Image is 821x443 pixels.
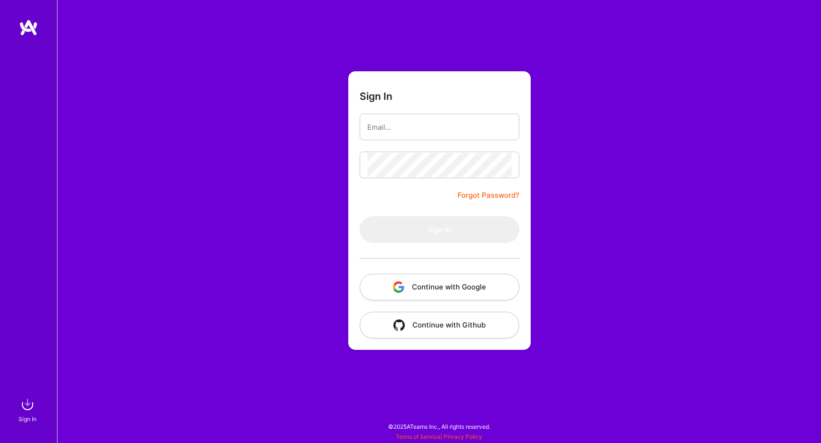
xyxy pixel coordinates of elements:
[393,319,405,331] img: icon
[19,19,38,36] img: logo
[20,395,37,424] a: sign inSign In
[57,414,821,438] div: © 2025 ATeams Inc., All rights reserved.
[458,190,519,201] a: Forgot Password?
[396,433,440,440] a: Terms of Service
[18,395,37,414] img: sign in
[444,433,482,440] a: Privacy Policy
[360,216,519,243] button: Sign In
[396,433,482,440] span: |
[360,90,392,102] h3: Sign In
[360,312,519,338] button: Continue with Github
[393,281,404,293] img: icon
[360,274,519,300] button: Continue with Google
[19,414,37,424] div: Sign In
[367,115,512,139] input: Email...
